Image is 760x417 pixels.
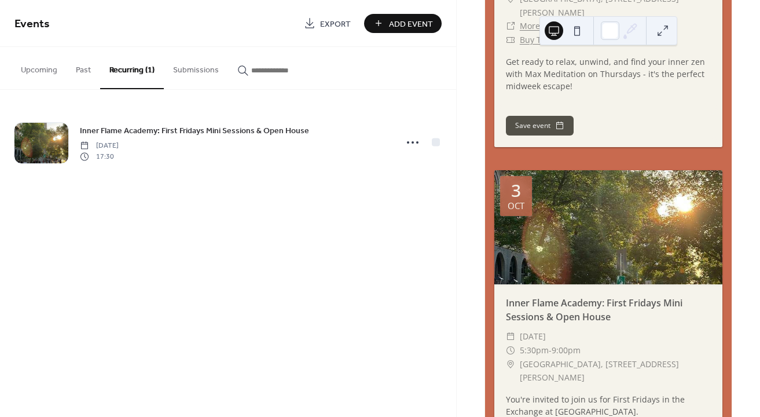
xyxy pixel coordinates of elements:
[494,56,722,92] div: Get ready to relax, unwind, and find your inner zen with Max Meditation on Thursdays - it's the p...
[67,47,100,88] button: Past
[520,34,563,45] a: Buy Tickets
[552,343,581,357] span: 9:00pm
[389,18,433,30] span: Add Event
[12,47,67,88] button: Upcoming
[549,343,552,357] span: -
[508,202,524,210] div: Oct
[295,14,359,33] a: Export
[14,13,50,35] span: Events
[520,343,549,357] span: 5:30pm
[506,19,515,33] div: ​
[511,182,521,199] div: 3
[494,296,722,324] div: Inner Flame Academy: First Fridays Mini Sessions & Open House
[100,47,164,89] button: Recurring (1)
[364,14,442,33] button: Add Event
[80,141,119,151] span: [DATE]
[506,116,574,136] button: Save event
[164,47,228,88] button: Submissions
[520,20,588,31] a: More Information
[520,330,546,343] span: [DATE]
[506,343,515,357] div: ​
[80,151,119,162] span: 17:30
[506,330,515,343] div: ​
[520,357,711,385] span: [GEOGRAPHIC_DATA], [STREET_ADDRESS][PERSON_NAME]
[320,18,351,30] span: Export
[80,124,309,137] a: Inner Flame Academy: First Fridays Mini Sessions & Open House
[80,125,309,137] span: Inner Flame Academy: First Fridays Mini Sessions & Open House
[506,33,515,47] div: ​
[506,357,515,371] div: ​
